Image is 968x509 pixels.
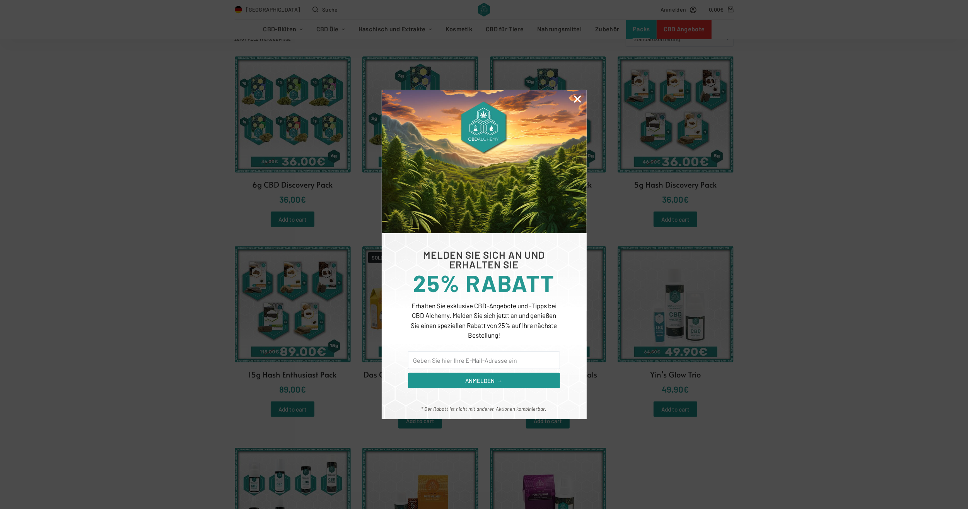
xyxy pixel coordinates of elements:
h6: MELDEN SIE SICH AN UND ERHALTEN SIE [408,250,560,269]
p: Erhalten Sie exklusive CBD-Angebote und -Tipps bei CBD Alchemy. Melden Sie sich jetzt an und geni... [408,301,560,340]
button: ANMELDEN → [408,373,560,388]
span: ANMELDEN → [465,376,503,385]
em: * Der Rabatt ist nicht mit anderen Aktionen kombinierbar. [422,406,547,412]
input: Geben Sie hier Ihre E-Mail-Adresse ein [408,351,560,369]
a: Close [572,94,582,104]
h3: 25% RABATT [408,271,560,294]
